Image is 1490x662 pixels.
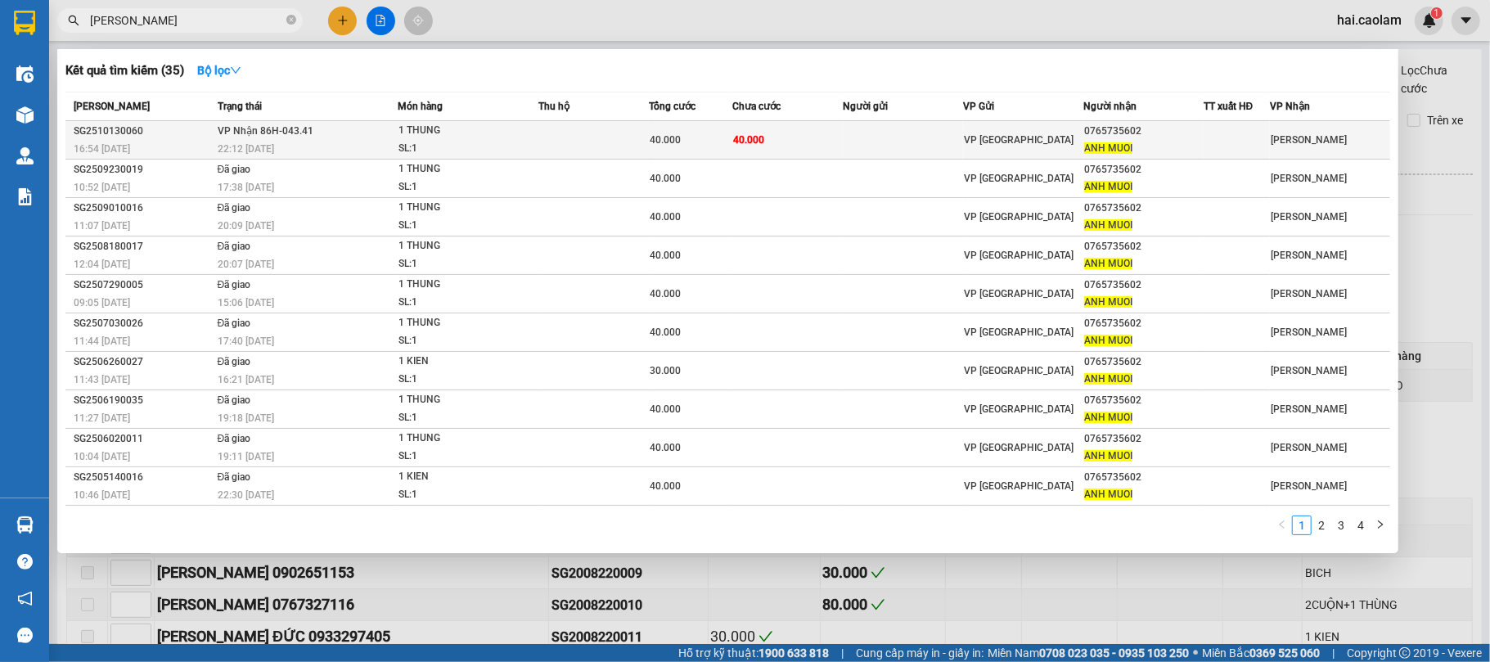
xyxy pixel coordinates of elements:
div: SL: 1 [398,140,521,158]
strong: Bộ lọc [197,64,241,77]
span: Đã giao [218,164,251,175]
div: SG2506190035 [74,392,213,409]
span: VP [GEOGRAPHIC_DATA] [964,250,1074,261]
div: 0765735602 [1084,315,1203,332]
a: 3 [1332,516,1350,534]
span: 19:11 [DATE] [218,451,274,462]
span: Người gửi [844,101,889,112]
span: 40.000 [650,403,681,415]
span: Đã giao [218,471,251,483]
span: [PERSON_NAME] [1271,442,1347,453]
span: 19:18 [DATE] [218,412,274,424]
li: 2 [1312,516,1331,535]
span: down [230,65,241,76]
li: Next Page [1371,516,1390,535]
span: [PERSON_NAME] [1271,403,1347,415]
div: SL: 1 [398,409,521,427]
span: 17:38 [DATE] [218,182,274,193]
div: SG2510130060 [74,123,213,140]
li: 1 [1292,516,1312,535]
span: ANH MUOI [1084,450,1132,462]
span: ANH MUOI [1084,296,1132,308]
div: 1 THUNG [398,276,521,294]
span: 22:12 [DATE] [218,143,274,155]
div: SL: 1 [398,486,521,504]
div: SG2507030026 [74,315,213,332]
span: VP [GEOGRAPHIC_DATA] [964,134,1074,146]
span: VP Gửi [963,101,994,112]
img: warehouse-icon [16,516,34,534]
div: SG2507290005 [74,277,213,294]
span: Người nhận [1083,101,1137,112]
span: ANH MUOI [1084,335,1132,346]
span: 10:46 [DATE] [74,489,130,501]
span: search [68,15,79,26]
span: VP [GEOGRAPHIC_DATA] [964,288,1074,299]
div: SG2506260027 [74,354,213,371]
a: 2 [1312,516,1330,534]
span: 22:30 [DATE] [218,489,274,501]
span: 40.000 [650,442,681,453]
span: ANH MUOI [1084,258,1132,269]
span: 16:21 [DATE] [218,374,274,385]
span: 40.000 [650,134,681,146]
img: solution-icon [16,188,34,205]
div: 0765735602 [1084,161,1203,178]
div: SL: 1 [398,255,521,273]
div: SG2509230019 [74,161,213,178]
span: Đã giao [218,356,251,367]
button: left [1272,516,1292,535]
span: 40.000 [650,288,681,299]
div: SG2509010016 [74,200,213,217]
span: TT xuất HĐ [1204,101,1254,112]
li: 3 [1331,516,1351,535]
div: 1 KIEN [398,468,521,486]
div: 1 THUNG [398,314,521,332]
span: 40.000 [650,211,681,223]
span: Thu hộ [538,101,569,112]
span: 17:40 [DATE] [218,336,274,347]
span: [PERSON_NAME] [74,101,150,112]
span: 40.000 [733,134,764,146]
span: notification [17,591,33,606]
span: 10:52 [DATE] [74,182,130,193]
div: 0765735602 [1084,354,1203,371]
div: 0765735602 [1084,469,1203,486]
span: 40.000 [650,250,681,261]
button: right [1371,516,1390,535]
span: 40.000 [650,480,681,492]
span: 11:27 [DATE] [74,412,130,424]
img: warehouse-icon [16,106,34,124]
span: 20:07 [DATE] [218,259,274,270]
span: Đã giao [218,317,251,329]
span: left [1277,520,1287,529]
span: 20:09 [DATE] [218,220,274,232]
img: warehouse-icon [16,65,34,83]
div: SG2508180017 [74,238,213,255]
div: 1 THUNG [398,391,521,409]
span: close-circle [286,15,296,25]
span: 09:05 [DATE] [74,297,130,308]
span: VP Nhận 86H-043.41 [218,125,313,137]
span: VP [GEOGRAPHIC_DATA] [964,403,1074,415]
span: VP [GEOGRAPHIC_DATA] [964,173,1074,184]
span: Đã giao [218,394,251,406]
span: 15:06 [DATE] [218,297,274,308]
div: 1 THUNG [398,430,521,448]
span: message [17,628,33,643]
span: 11:44 [DATE] [74,336,130,347]
span: VP [GEOGRAPHIC_DATA] [964,480,1074,492]
li: Previous Page [1272,516,1292,535]
span: ANH MUOI [1084,412,1132,423]
div: SL: 1 [398,448,521,466]
h3: Kết quả tìm kiếm ( 35 ) [65,62,184,79]
span: ANH MUOI [1084,181,1132,192]
span: question-circle [17,554,33,570]
span: [PERSON_NAME] [1271,134,1347,146]
span: Đã giao [218,433,251,444]
span: VP [GEOGRAPHIC_DATA] [964,326,1074,338]
div: 1 THUNG [398,122,521,140]
div: 0765735602 [1084,238,1203,255]
span: Chưa cước [732,101,781,112]
span: Đã giao [218,279,251,290]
